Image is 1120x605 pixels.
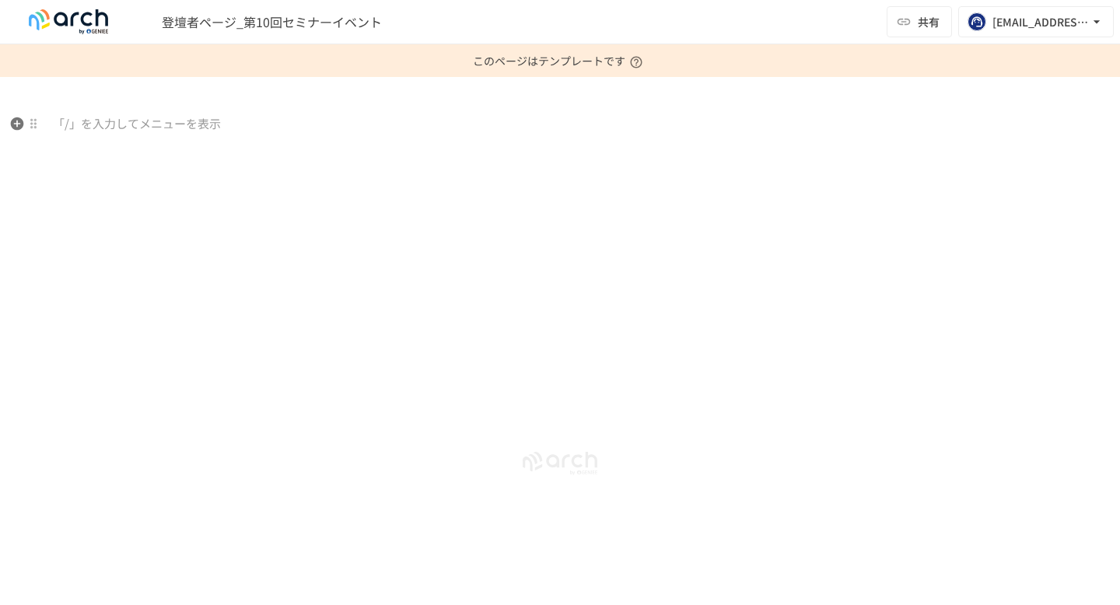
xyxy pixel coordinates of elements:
[887,6,952,37] button: 共有
[19,9,118,34] img: logo-default@2x-9cf2c760.svg
[162,12,382,31] span: 登壇者ページ_第10回セミナーイベント
[958,6,1114,37] button: [EMAIL_ADDRESS][DOMAIN_NAME]
[918,13,940,30] span: 共有
[473,44,647,77] p: このページはテンプレートです
[992,12,1089,32] div: [EMAIL_ADDRESS][DOMAIN_NAME]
